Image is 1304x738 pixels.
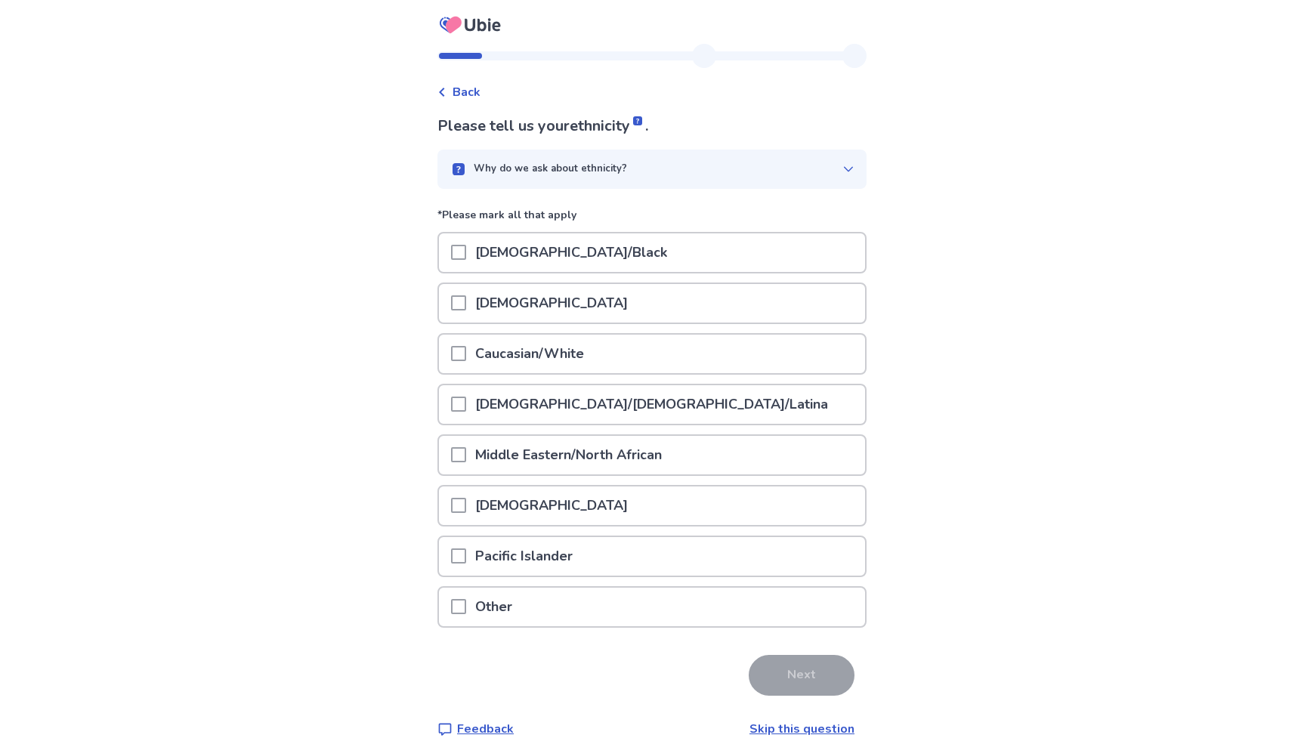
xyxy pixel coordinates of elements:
p: Feedback [457,720,514,738]
span: Back [453,83,481,101]
p: *Please mark all that apply [437,207,867,232]
p: Middle Eastern/North African [466,436,671,474]
button: Next [749,655,854,696]
p: Please tell us your . [437,115,867,137]
a: Skip this question [749,721,854,737]
p: [DEMOGRAPHIC_DATA]/Black [466,233,676,272]
p: [DEMOGRAPHIC_DATA] [466,284,637,323]
p: Caucasian/White [466,335,593,373]
p: [DEMOGRAPHIC_DATA]/[DEMOGRAPHIC_DATA]/Latina [466,385,837,424]
p: Other [466,588,521,626]
p: Pacific Islander [466,537,582,576]
span: ethnicity [570,116,645,136]
p: Why do we ask about ethnicity? [474,162,627,177]
p: [DEMOGRAPHIC_DATA] [466,486,637,525]
a: Feedback [437,720,514,738]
